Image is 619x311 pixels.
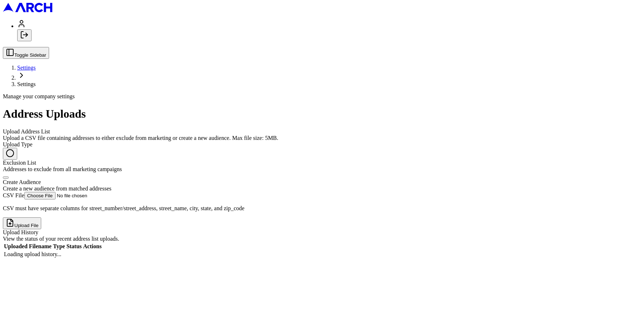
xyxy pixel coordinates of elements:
[3,236,616,242] div: View the status of your recent address list uploads.
[17,81,36,87] span: Settings
[3,229,616,236] div: Upload History
[66,243,82,250] th: Status
[3,192,24,198] label: CSV File
[3,179,616,185] div: Create Audience
[3,107,616,121] h1: Address Uploads
[3,185,616,192] div: Create a new audience from matched addresses
[3,135,616,141] div: Upload a CSV file containing addresses to either exclude from marketing or create a new audience....
[17,29,32,41] button: Log out
[4,243,28,250] th: Uploaded
[3,65,616,88] nav: breadcrumb
[3,141,33,147] label: Upload Type
[3,93,616,100] div: Manage your company settings
[3,166,616,173] div: Addresses to exclude from all marketing campaigns
[3,47,49,59] button: Toggle Sidebar
[83,243,102,250] th: Actions
[3,205,616,212] p: CSV must have separate columns for street_number/street_address, street_name, city, state, and zi...
[53,243,65,250] th: Type
[4,251,102,258] td: Loading upload history...
[14,52,46,58] span: Toggle Sidebar
[17,65,36,71] a: Settings
[3,128,616,135] div: Upload Address List
[3,160,616,166] div: Exclusion List
[3,217,41,229] button: Upload File
[29,243,52,250] th: Filename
